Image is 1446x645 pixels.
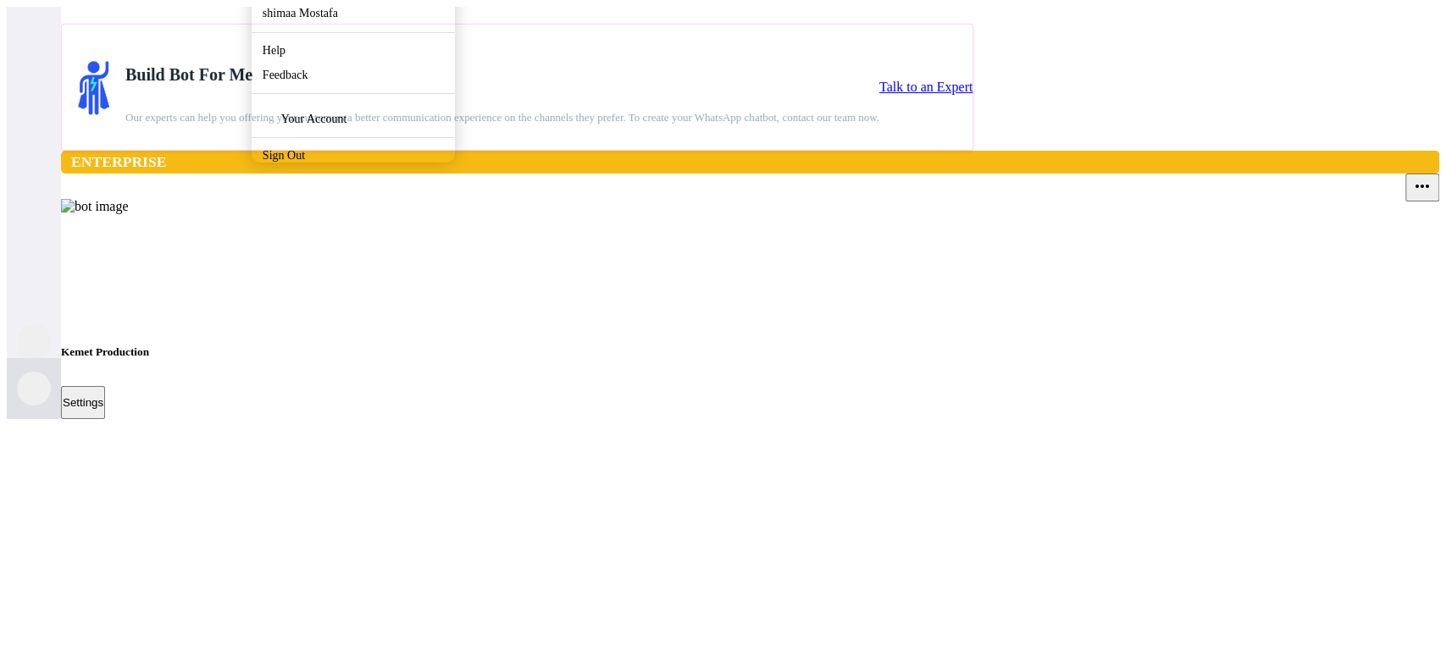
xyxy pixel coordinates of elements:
[125,110,879,124] p: Our experts can help you offering your customers a better communication experience on the channel...
[61,345,1439,359] h5: Kemet Production
[263,113,347,125] a: Your Account
[263,44,285,57] a: Help
[263,149,305,162] a: Sign Out
[61,151,1439,174] h6: Enterprise
[263,7,427,20] p: shimaa Mostafa
[879,80,972,94] a: Talk to an Expert
[1405,174,1439,201] button: more_horiz
[125,62,879,87] h4: Build Bot For Me
[61,386,105,419] button: Settings
[263,69,308,81] a: Feedback
[1412,176,1432,196] i: more_horiz
[61,199,129,214] img: 165982664274111
[17,372,51,405] button: Avatar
